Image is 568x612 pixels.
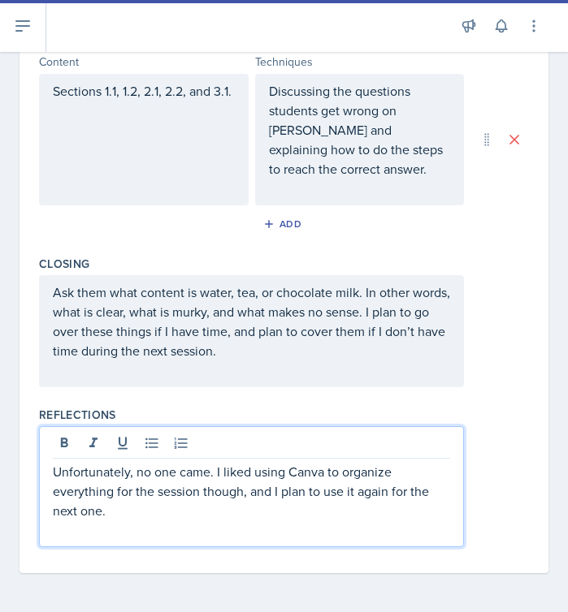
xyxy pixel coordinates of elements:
div: Techniques [255,54,465,71]
div: Content [39,54,249,71]
label: Reflections [39,407,116,423]
p: Sections 1.1, 1.2, 2.1, 2.2, and 3.1. [53,81,235,101]
p: Ask them what content is water, tea, or chocolate milk. In other words, what is clear, what is mu... [53,282,450,360]
p: Unfortunately, no one came. I liked using Canva to organize everything for the session though, an... [53,462,450,520]
div: Add [267,218,301,231]
p: Discussing the questions students get wrong on [PERSON_NAME] and explaining how to do the steps t... [269,81,451,179]
label: Closing [39,256,89,272]
button: Add [258,212,310,236]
